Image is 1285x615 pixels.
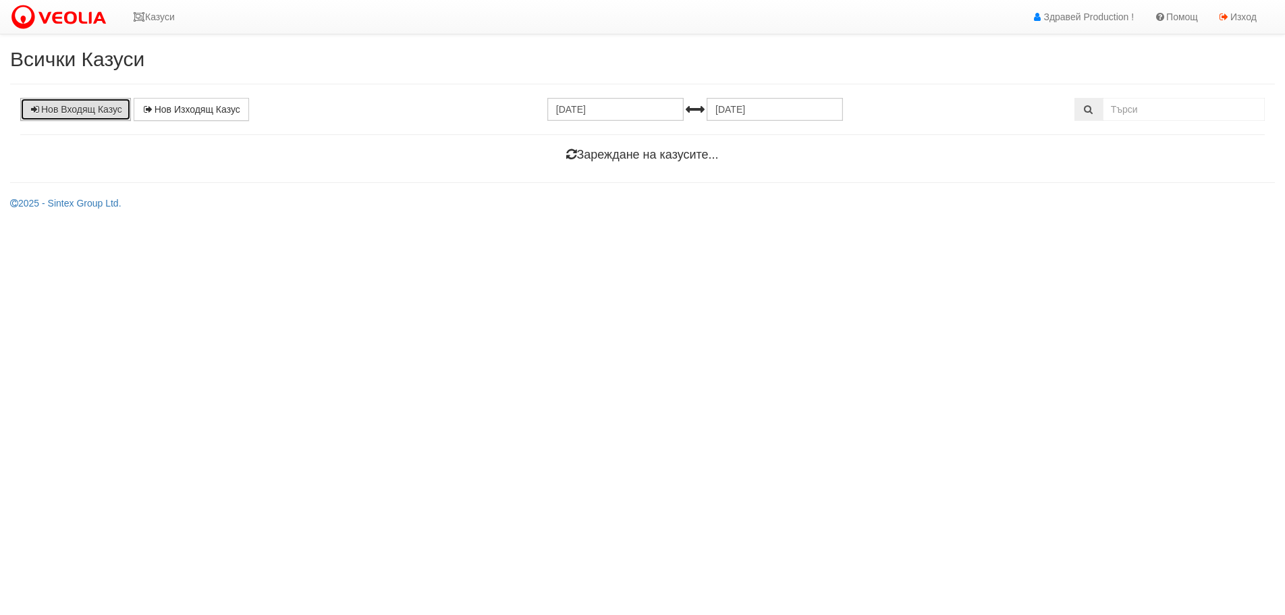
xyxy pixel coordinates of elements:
[20,98,131,121] a: Нов Входящ Казус
[10,48,1275,70] h2: Всички Казуси
[10,3,113,32] img: VeoliaLogo.png
[20,149,1265,162] h4: Зареждане на казусите...
[1103,98,1265,121] input: Търсене по Идентификатор, Бл/Вх/Ап, Тип, Описание, Моб. Номер, Имейл, Файл, Коментар,
[10,198,121,209] a: 2025 - Sintex Group Ltd.
[134,98,249,121] a: Нов Изходящ Казус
